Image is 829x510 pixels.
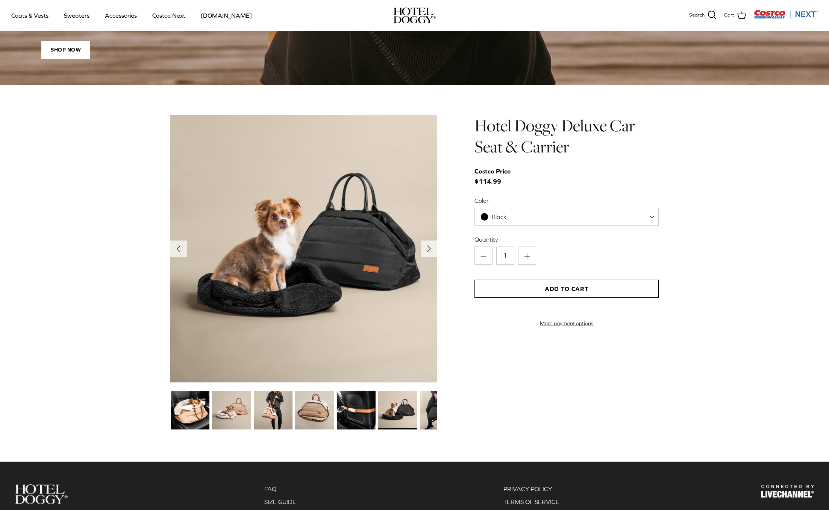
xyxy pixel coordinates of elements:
span: Search [689,11,705,19]
span: Black [474,208,659,226]
a: hoteldoggy.com hoteldoggycom [394,8,436,23]
a: Costco Next [145,3,192,28]
a: FAQ [264,486,276,492]
button: Next [421,241,437,257]
a: [DOMAIN_NAME] [194,3,259,28]
span: $114.99 [474,166,518,187]
button: Previous [170,241,187,257]
span: Cart [724,11,734,19]
span: Black [475,213,521,221]
a: Search [689,11,717,20]
a: TERMS OF SERVICE [503,498,559,505]
img: Costco Next [754,9,818,19]
label: Color [474,196,659,205]
input: Quantity [496,247,514,265]
span: Black [492,213,506,220]
a: Coats & Vests [5,3,55,28]
label: Quantity [474,235,659,244]
a: More payment options [474,320,659,327]
a: Sweaters [57,3,96,28]
button: Add to Cart [474,280,659,298]
a: Accessories [98,3,144,28]
a: Cart [724,11,746,20]
h1: Hotel Doggy Deluxe Car Seat & Carrier [474,115,659,158]
span: SHOP NOW [41,41,90,59]
a: Visit Costco Next [754,14,818,20]
img: hoteldoggycom [394,8,436,23]
img: small dog in a tan dog carrier on a black seat in the car [171,391,209,429]
img: Hotel Doggy Costco Next [15,484,68,504]
div: Costco Price [474,166,511,177]
a: PRIVACY POLICY [503,486,552,492]
img: Hotel Doggy Costco Next [761,484,814,498]
a: SIZE GUIDE [264,498,296,505]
